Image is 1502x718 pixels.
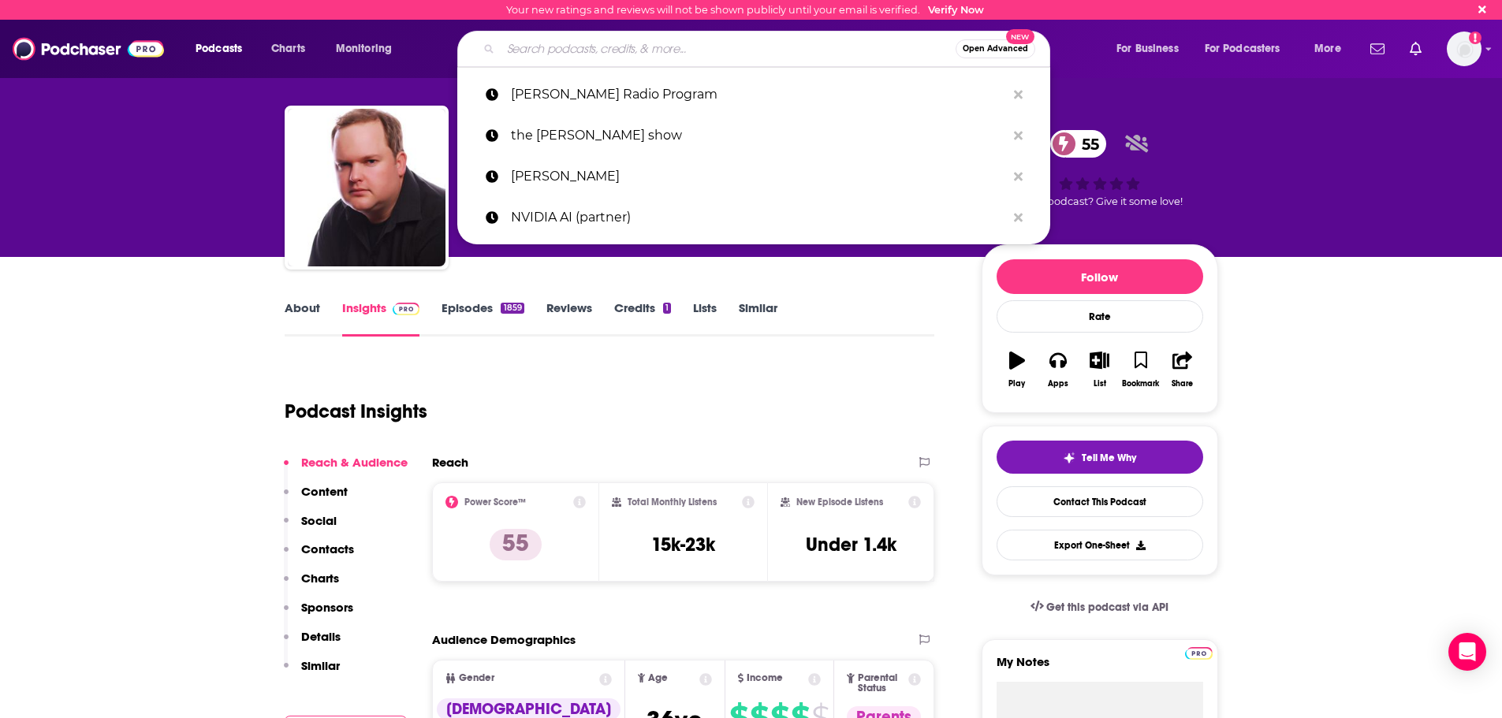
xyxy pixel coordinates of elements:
[997,486,1203,517] a: Contact This Podcast
[301,629,341,644] p: Details
[261,36,315,61] a: Charts
[393,303,420,315] img: Podchaser Pro
[196,38,242,60] span: Podcasts
[284,513,337,542] button: Social
[490,529,542,560] p: 55
[1006,29,1034,44] span: New
[1447,32,1482,66] span: Logged in as ahusic2015
[1122,379,1159,389] div: Bookmark
[648,673,668,683] span: Age
[1008,379,1025,389] div: Play
[1469,32,1482,44] svg: Email not verified
[459,673,494,683] span: Gender
[1105,36,1198,61] button: open menu
[1364,35,1391,62] a: Show notifications dropdown
[271,38,305,60] span: Charts
[511,74,1006,115] p: KC O’Dea Radio Program
[796,497,883,508] h2: New Episode Listens
[982,120,1218,218] div: 55Good podcast? Give it some love!
[1185,645,1213,660] a: Pro website
[284,600,353,629] button: Sponsors
[301,455,408,470] p: Reach & Audience
[928,4,984,16] a: Verify Now
[997,341,1038,398] button: Play
[997,654,1203,682] label: My Notes
[184,36,263,61] button: open menu
[457,115,1050,156] a: the [PERSON_NAME] show
[1161,341,1202,398] button: Share
[511,197,1006,238] p: NVIDIA AI (partner)
[1018,588,1182,627] a: Get this podcast via API
[956,39,1035,58] button: Open AdvancedNew
[1403,35,1428,62] a: Show notifications dropdown
[501,303,524,314] div: 1859
[506,4,984,16] div: Your new ratings and reviews will not be shown publicly until your email is verified.
[693,300,717,337] a: Lists
[1066,130,1107,158] span: 55
[288,109,445,266] img: KC O'Dea Radio Program
[1205,38,1280,60] span: For Podcasters
[442,300,524,337] a: Episodes1859
[1017,195,1183,207] span: Good podcast? Give it some love!
[614,300,671,337] a: Credits1
[963,45,1028,53] span: Open Advanced
[747,673,783,683] span: Income
[1048,379,1068,389] div: Apps
[301,571,339,586] p: Charts
[1195,36,1303,61] button: open menu
[501,36,956,61] input: Search podcasts, credits, & more...
[472,31,1065,67] div: Search podcasts, credits, & more...
[285,400,427,423] h1: Podcast Insights
[651,533,715,556] h3: 15k-23k
[284,455,408,484] button: Reach & Audience
[284,541,354,571] button: Contacts
[432,632,576,647] h2: Audience Demographics
[806,533,896,556] h3: Under 1.4k
[285,300,320,337] a: About
[1314,38,1341,60] span: More
[739,300,777,337] a: Similar
[1038,341,1079,398] button: Apps
[1046,601,1168,614] span: Get this podcast via API
[301,513,337,528] p: Social
[13,34,164,64] img: Podchaser - Follow, Share and Rate Podcasts
[1447,32,1482,66] img: User Profile
[663,303,671,314] div: 1
[1185,647,1213,660] img: Podchaser Pro
[301,541,354,556] p: Contacts
[457,156,1050,197] a: [PERSON_NAME]
[1303,36,1361,61] button: open menu
[997,259,1203,294] button: Follow
[284,484,348,513] button: Content
[511,156,1006,197] p: Cleo Abrams
[284,629,341,658] button: Details
[1063,452,1075,464] img: tell me why sparkle
[301,600,353,615] p: Sponsors
[546,300,592,337] a: Reviews
[1116,38,1179,60] span: For Business
[997,530,1203,560] button: Export One-Sheet
[1082,452,1136,464] span: Tell Me Why
[457,197,1050,238] a: NVIDIA AI (partner)
[1079,341,1120,398] button: List
[1094,379,1106,389] div: List
[997,441,1203,474] button: tell me why sparkleTell Me Why
[284,658,340,687] button: Similar
[1050,130,1107,158] a: 55
[464,497,526,508] h2: Power Score™
[1447,32,1482,66] button: Show profile menu
[997,300,1203,333] div: Rate
[432,455,468,470] h2: Reach
[342,300,420,337] a: InsightsPodchaser Pro
[284,571,339,600] button: Charts
[511,115,1006,156] p: the ryan samuels show
[628,497,717,508] h2: Total Monthly Listens
[1172,379,1193,389] div: Share
[336,38,392,60] span: Monitoring
[301,658,340,673] p: Similar
[1120,341,1161,398] button: Bookmark
[457,74,1050,115] a: [PERSON_NAME] Radio Program
[325,36,412,61] button: open menu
